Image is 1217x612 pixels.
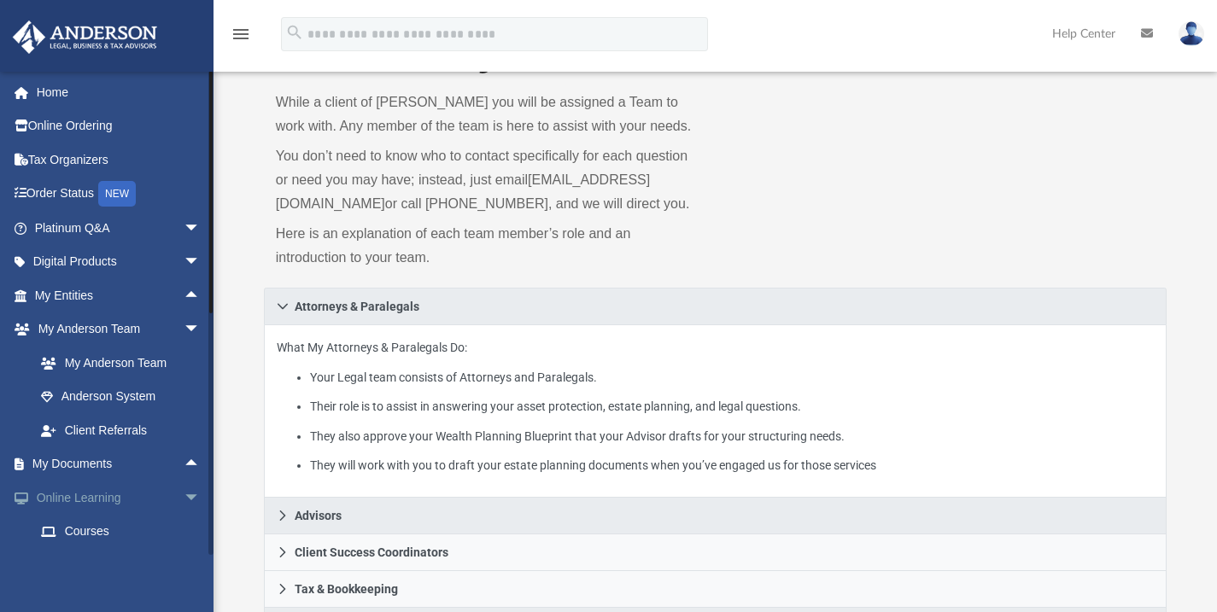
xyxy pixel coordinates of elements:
[231,24,251,44] i: menu
[24,380,218,414] a: Anderson System
[184,481,218,516] span: arrow_drop_down
[12,75,226,109] a: Home
[276,144,704,216] p: You don’t need to know who to contact specifically for each question or need you may have; instea...
[277,337,1155,476] p: What My Attorneys & Paralegals Do:
[310,396,1154,417] li: Their role is to assist in answering your asset protection, estate planning, and legal questions.
[310,455,1154,476] li: They will work with you to draft your estate planning documents when you’ve engaged us for those ...
[184,278,218,313] span: arrow_drop_up
[295,510,342,522] span: Advisors
[12,143,226,177] a: Tax Organizers
[12,177,226,212] a: Order StatusNEW
[285,23,304,42] i: search
[24,413,218,447] a: Client Referrals
[12,312,218,347] a: My Anderson Teamarrow_drop_down
[24,346,209,380] a: My Anderson Team
[184,245,218,280] span: arrow_drop_down
[276,172,650,211] a: [EMAIL_ADDRESS][DOMAIN_NAME]
[184,312,218,347] span: arrow_drop_down
[264,325,1167,498] div: Attorneys & Paralegals
[8,20,162,54] img: Anderson Advisors Platinum Portal
[12,109,226,143] a: Online Ordering
[24,548,218,582] a: Video Training
[264,288,1167,325] a: Attorneys & Paralegals
[264,571,1167,608] a: Tax & Bookkeeping
[295,300,419,312] span: Attorneys & Paralegals
[310,367,1154,388] li: Your Legal team consists of Attorneys and Paralegals.
[231,32,251,44] a: menu
[276,90,704,138] p: While a client of [PERSON_NAME] you will be assigned a Team to work with. Any member of the team ...
[24,515,226,549] a: Courses
[1179,21,1204,46] img: User Pic
[12,481,226,515] a: Online Learningarrow_drop_down
[12,447,218,481] a: My Documentsarrow_drop_up
[184,211,218,246] span: arrow_drop_down
[184,447,218,482] span: arrow_drop_up
[12,245,226,279] a: Digital Productsarrow_drop_down
[12,211,226,245] a: Platinum Q&Aarrow_drop_down
[295,583,398,595] span: Tax & Bookkeeping
[264,534,1167,571] a: Client Success Coordinators
[264,498,1167,534] a: Advisors
[310,426,1154,447] li: They also approve your Wealth Planning Blueprint that your Advisor drafts for your structuring ne...
[12,278,226,312] a: My Entitiesarrow_drop_up
[295,546,448,558] span: Client Success Coordinators
[98,181,136,207] div: NEW
[276,222,704,270] p: Here is an explanation of each team member’s role and an introduction to your team.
